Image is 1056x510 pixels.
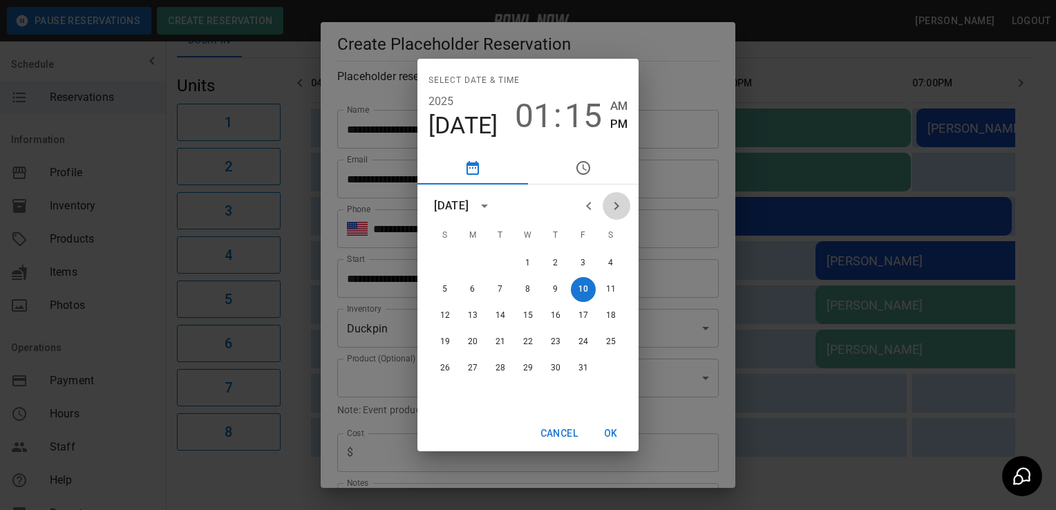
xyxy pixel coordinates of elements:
[515,97,552,135] button: 01
[598,277,623,302] button: 11
[589,421,633,446] button: OK
[571,222,596,249] span: Friday
[571,251,596,276] button: 3
[460,303,485,328] button: 13
[417,151,528,185] button: pick date
[433,222,458,249] span: Sunday
[460,356,485,381] button: 27
[571,303,596,328] button: 17
[543,330,568,355] button: 23
[598,251,623,276] button: 4
[535,421,583,446] button: Cancel
[598,222,623,249] span: Saturday
[598,330,623,355] button: 25
[516,251,540,276] button: 1
[516,356,540,381] button: 29
[543,303,568,328] button: 16
[528,151,639,185] button: pick time
[610,115,628,133] button: PM
[554,97,562,135] span: :
[571,330,596,355] button: 24
[516,303,540,328] button: 15
[543,222,568,249] span: Thursday
[428,70,520,92] span: Select date & time
[433,356,458,381] button: 26
[460,277,485,302] button: 6
[434,198,469,214] div: [DATE]
[610,97,628,115] button: AM
[488,222,513,249] span: Tuesday
[543,277,568,302] button: 9
[575,192,603,220] button: Previous month
[571,277,596,302] button: 10
[460,330,485,355] button: 20
[488,303,513,328] button: 14
[433,330,458,355] button: 19
[428,92,454,111] button: 2025
[428,111,498,140] button: [DATE]
[543,251,568,276] button: 2
[488,330,513,355] button: 21
[571,356,596,381] button: 31
[516,222,540,249] span: Wednesday
[488,356,513,381] button: 28
[488,277,513,302] button: 7
[598,303,623,328] button: 18
[516,330,540,355] button: 22
[603,192,630,220] button: Next month
[543,356,568,381] button: 30
[433,303,458,328] button: 12
[433,277,458,302] button: 5
[565,97,602,135] button: 15
[473,194,496,218] button: calendar view is open, switch to year view
[460,222,485,249] span: Monday
[516,277,540,302] button: 8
